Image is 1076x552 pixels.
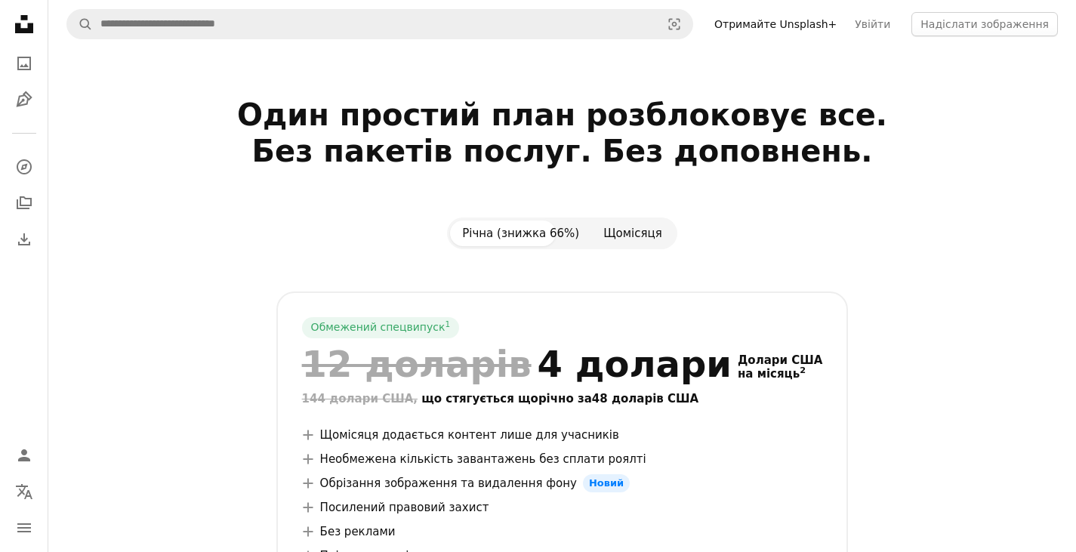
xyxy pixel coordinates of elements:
a: Увійти [846,12,899,36]
font: Без реклами [320,525,396,538]
button: Пошук на Unsplash [67,10,93,39]
font: Отримайте Unsplash+ [714,18,837,30]
font: Щомісяця [603,227,662,240]
font: Надіслати зображення [920,18,1049,30]
a: Колекції [9,188,39,218]
font: Обмежений спецвипуск [311,321,446,333]
font: 2 [800,365,806,375]
font: Щомісяця додається контент лише для учасників [320,428,619,442]
font: на місяць [738,367,800,381]
font: Посилений правовий захист [320,501,489,514]
font: 144 долари США, [302,392,418,406]
a: Увійти / Зареєструватися [9,440,39,470]
button: Мова [9,476,39,507]
button: Візуальний пошук [656,10,692,39]
a: 2 [797,367,809,381]
font: 1 [445,319,450,328]
font: Новий [589,477,624,489]
font: Долари США [738,353,822,367]
a: Отримайте Unsplash+ [705,12,846,36]
font: Обрізання зображення та видалення фону [320,476,577,490]
font: Один простий план розблоковує все. [237,97,887,132]
button: Надіслати зображення [911,12,1058,36]
font: 4 долари [538,343,732,385]
button: Меню [9,513,39,543]
font: 48 доларів США [592,392,698,406]
font: Річна (знижка 66%) [462,227,579,240]
font: що стягується щорічно за [421,392,592,406]
a: Історія завантажень [9,224,39,254]
font: 12 доларів [302,343,532,385]
form: Знайти візуальні матеріали на всьому сайті [66,9,693,39]
a: Фотографії [9,48,39,79]
a: Головна — Unsplash [9,9,39,42]
a: Ілюстрації [9,85,39,115]
font: Увійти [855,18,890,30]
a: 1 [442,320,453,335]
a: Дослідити [9,152,39,182]
font: Без пакетів послуг. Без доповнень. [252,134,873,168]
font: Необмежена кількість завантажень без сплати роялті [320,452,646,466]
